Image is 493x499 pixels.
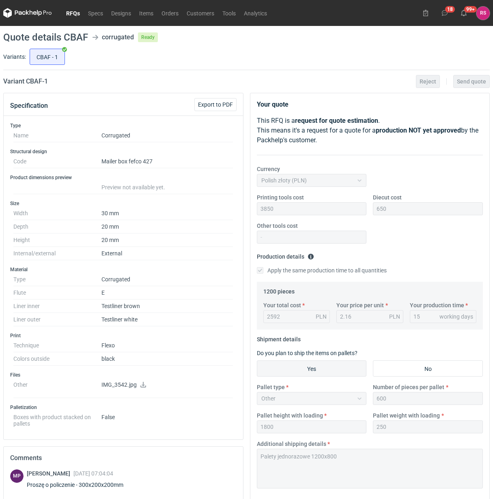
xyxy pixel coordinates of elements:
a: Orders [157,8,183,18]
label: Pallet weight with loading [373,411,440,420]
dt: Type [13,273,101,286]
a: Customers [183,8,218,18]
p: IMG_3542.jpg [101,381,233,389]
a: Tools [218,8,240,18]
dt: Liner outer [13,313,101,326]
legend: Shipment details [257,333,301,343]
dt: Other [13,378,101,398]
button: 99+ [457,6,470,19]
dd: External [101,247,233,260]
label: Additional shipping details [257,440,326,448]
label: Your price per unit [336,301,384,309]
a: RFQs [62,8,84,18]
button: Specification [10,96,48,116]
div: PLN [389,313,400,321]
svg: Packhelp Pro [3,8,52,18]
dd: 20 mm [101,220,233,233]
label: Number of pieces per pallet [373,383,444,391]
label: CBAF - 1 [30,49,65,65]
a: Analytics [240,8,271,18]
h3: Print [10,332,237,339]
dt: Width [13,207,101,220]
label: Do you plan to ship the items on pallets? [257,350,357,356]
h3: Product dimensions preview [10,174,237,181]
dd: Corrugated [101,129,233,142]
div: Proszę o policzenie - 300x200x200mm [27,481,133,489]
div: working days [439,313,473,321]
p: This RFQ is a . This means it's a request for a quote for a by the Packhelp's customer. [257,116,483,145]
h2: Comments [10,453,237,463]
strong: request for quote estimation [295,117,378,124]
dd: Testliner brown [101,300,233,313]
h1: Quote details CBAF [3,32,88,42]
div: corrugated [102,32,134,42]
dt: Flute [13,286,101,300]
span: Export to PDF [198,102,233,107]
h3: Files [10,372,237,378]
dd: 30 mm [101,207,233,220]
dt: Liner inner [13,300,101,313]
legend: Production details [257,250,314,260]
h3: Structural design [10,148,237,155]
label: Apply the same production time to all quantities [257,266,387,274]
button: Export to PDF [194,98,237,111]
label: Variants: [3,53,26,61]
dt: Colors outside [13,352,101,366]
strong: Your quote [257,101,288,108]
dt: Code [13,155,101,168]
dt: Boxes with product stacked on pallets [13,411,101,427]
span: [PERSON_NAME] [27,470,73,477]
div: Michał Palasek [10,469,24,483]
dt: Height [13,233,101,247]
dd: Mailer box fefco 427 [101,155,233,168]
label: Your production time [410,301,464,309]
dt: Name [13,129,101,142]
div: Rafał Stani [476,6,490,20]
a: Designs [107,8,135,18]
label: Pallet height with loading [257,411,323,420]
dt: Internal/external [13,247,101,260]
dd: False [101,411,233,427]
label: Pallet type [257,383,285,391]
label: Printing tools cost [257,193,304,201]
dd: E [101,286,233,300]
a: Items [135,8,157,18]
legend: 1200 pieces [263,285,295,295]
dd: Corrugated [101,273,233,286]
label: Currency [257,165,280,173]
h3: Palletization [10,404,237,411]
label: Diecut cost [373,193,402,201]
span: Preview not available yet. [101,184,165,191]
button: RS [476,6,490,20]
strong: production NOT yet approved [376,126,461,134]
dd: Testliner white [101,313,233,326]
label: Other tools cost [257,222,298,230]
button: Send quote [453,75,490,88]
span: [DATE] 07:04:04 [73,470,113,477]
h3: Size [10,200,237,207]
label: Your total cost [263,301,301,309]
div: PLN [316,313,327,321]
button: Reject [416,75,440,88]
span: Ready [138,32,158,42]
h3: Material [10,266,237,273]
dt: Technique [13,339,101,352]
dd: Flexo [101,339,233,352]
a: Specs [84,8,107,18]
h2: Variant CBAF - 1 [3,77,48,86]
dt: Depth [13,220,101,233]
dd: 20 mm [101,233,233,247]
h3: Type [10,122,237,129]
span: Send quote [457,79,486,84]
dd: black [101,352,233,366]
button: 18 [438,6,451,19]
span: Reject [420,79,436,84]
textarea: Palety jednorazowe 1200x800 [257,449,483,488]
figcaption: MP [10,469,24,483]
